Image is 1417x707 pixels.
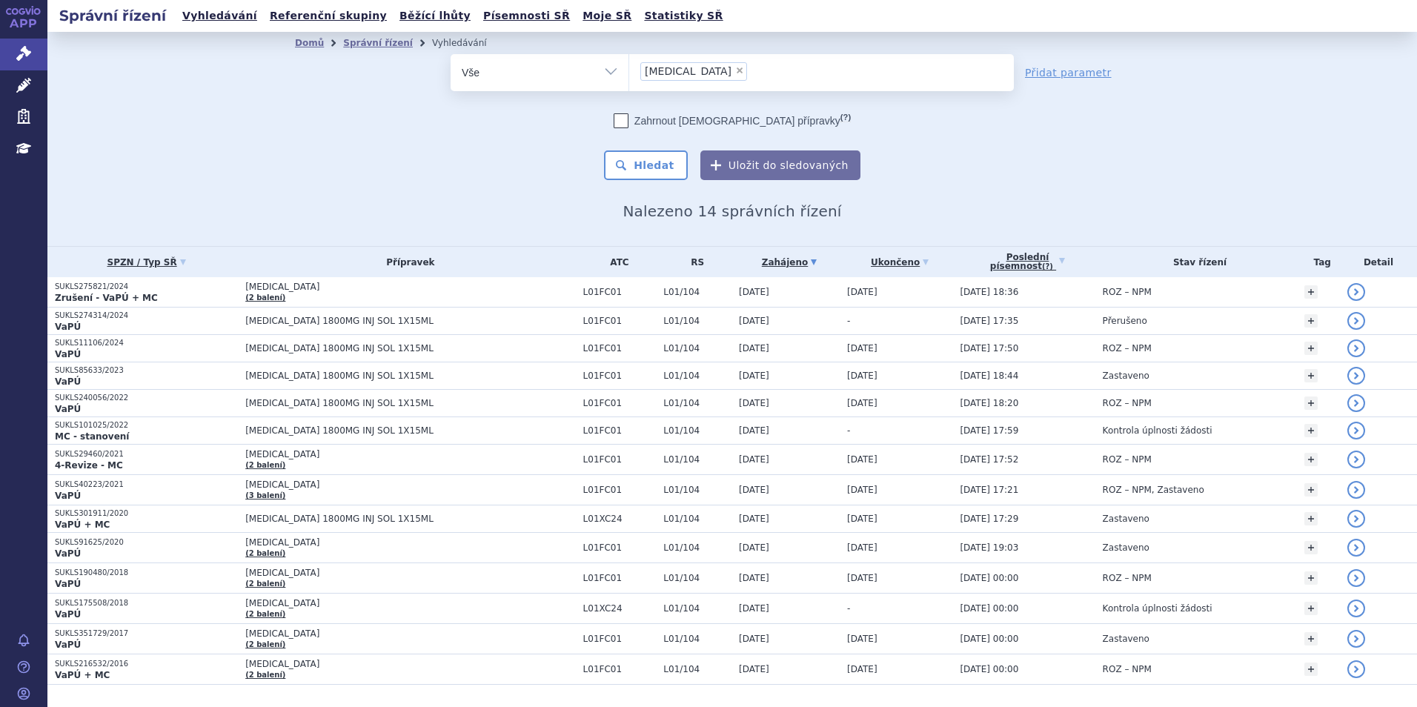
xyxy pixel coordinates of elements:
th: Tag [1297,247,1340,277]
span: [DATE] [739,287,769,297]
th: RS [656,247,731,277]
span: [MEDICAL_DATA] [645,66,731,76]
strong: Zrušení - VaPÚ + MC [55,293,158,303]
span: [MEDICAL_DATA] 1800MG INJ SOL 1X15ML [245,425,575,436]
p: SUKLS175508/2018 [55,598,238,608]
span: L01/104 [663,573,731,583]
a: + [1304,663,1318,676]
span: [DATE] 17:21 [960,485,1018,495]
strong: VaPÚ [55,376,81,387]
span: L01XC24 [583,514,657,524]
span: [DATE] [739,316,769,326]
span: [DATE] 18:36 [960,287,1018,297]
span: ROZ – NPM, Zastaveno [1103,485,1204,495]
h2: Správní řízení [47,5,178,26]
span: [DATE] [739,664,769,674]
a: + [1304,285,1318,299]
span: [DATE] 19:03 [960,542,1018,553]
a: + [1304,342,1318,355]
a: detail [1347,630,1365,648]
span: L01FC01 [583,287,657,297]
span: [MEDICAL_DATA] 1800MG INJ SOL 1X15ML [245,343,575,353]
p: SUKLS240056/2022 [55,393,238,403]
span: Zastaveno [1103,542,1149,553]
span: L01FC01 [583,664,657,674]
strong: VaPÚ [55,640,81,650]
span: [MEDICAL_DATA] 1800MG INJ SOL 1X15ML [245,316,575,326]
span: Přerušeno [1103,316,1147,326]
button: Hledat [604,150,688,180]
a: detail [1347,283,1365,301]
span: [DATE] [739,573,769,583]
span: [DATE] [739,398,769,408]
button: Uložit do sledovaných [700,150,860,180]
span: [MEDICAL_DATA] 1800MG INJ SOL 1X15ML [245,514,575,524]
p: SUKLS275821/2024 [55,282,238,292]
p: SUKLS274314/2024 [55,311,238,321]
span: [MEDICAL_DATA] [245,282,575,292]
a: Běžící lhůty [395,6,475,26]
span: L01/104 [663,454,731,465]
span: [DATE] 00:00 [960,603,1018,614]
span: [DATE] 17:52 [960,454,1018,465]
span: L01XC24 [583,603,657,614]
label: Zahrnout [DEMOGRAPHIC_DATA] přípravky [614,113,851,128]
span: L01FC01 [583,398,657,408]
span: L01/104 [663,514,731,524]
span: [DATE] [847,398,877,408]
span: [DATE] 18:20 [960,398,1018,408]
a: detail [1347,569,1365,587]
input: [MEDICAL_DATA] [751,62,760,80]
span: [DATE] 17:29 [960,514,1018,524]
abbr: (?) [840,113,851,122]
a: Písemnosti SŘ [479,6,574,26]
a: Referenční skupiny [265,6,391,26]
span: [MEDICAL_DATA] [245,659,575,669]
span: [DATE] [847,287,877,297]
abbr: (?) [1042,262,1053,271]
span: Zastaveno [1103,514,1149,524]
strong: MC - stanovení [55,431,129,442]
span: [DATE] [739,454,769,465]
a: detail [1347,510,1365,528]
strong: VaPÚ [55,609,81,620]
a: + [1304,541,1318,554]
span: Kontrola úplnosti žádosti [1103,603,1212,614]
a: detail [1347,422,1365,439]
span: L01/104 [663,634,731,644]
a: + [1304,396,1318,410]
span: [DATE] [847,371,877,381]
span: [DATE] [847,343,877,353]
strong: VaPÚ + MC [55,670,110,680]
strong: VaPÚ [55,491,81,501]
span: L01/104 [663,603,731,614]
p: SUKLS11106/2024 [55,338,238,348]
span: ROZ – NPM [1103,454,1152,465]
span: ROZ – NPM [1103,343,1152,353]
span: L01/104 [663,316,731,326]
p: SUKLS190480/2018 [55,568,238,578]
a: Statistiky SŘ [640,6,727,26]
a: detail [1347,339,1365,357]
span: ROZ – NPM [1103,287,1152,297]
strong: VaPÚ + MC [55,520,110,530]
span: L01/104 [663,425,731,436]
th: Stav řízení [1095,247,1298,277]
li: Vyhledávání [432,32,506,54]
strong: VaPÚ [55,404,81,414]
span: L01FC01 [583,316,657,326]
span: [DATE] 17:35 [960,316,1018,326]
a: (2 balení) [245,640,285,648]
a: (2 balení) [245,580,285,588]
a: (3 balení) [245,491,285,499]
a: (2 balení) [245,293,285,302]
a: + [1304,512,1318,525]
a: (2 balení) [245,610,285,618]
a: Správní řízení [343,38,413,48]
a: + [1304,314,1318,328]
span: L01FC01 [583,573,657,583]
span: [DATE] 18:44 [960,371,1018,381]
span: × [735,66,744,75]
span: [MEDICAL_DATA] 1800MG INJ SOL 1X15ML [245,371,575,381]
a: + [1304,483,1318,497]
